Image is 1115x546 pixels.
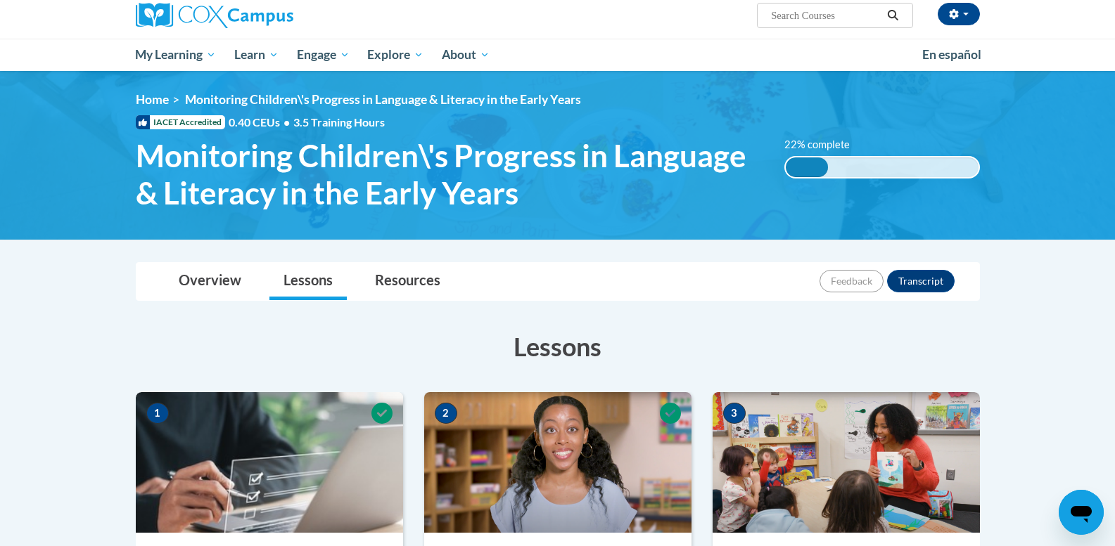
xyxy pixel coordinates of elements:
[127,39,226,71] a: My Learning
[424,392,692,533] img: Course Image
[136,137,764,212] span: Monitoring Children\'s Progress in Language & Literacy in the Early Years
[433,39,499,71] a: About
[136,3,403,28] a: Cox Campus
[146,403,169,424] span: 1
[136,92,169,107] a: Home
[361,263,454,300] a: Resources
[938,3,980,25] button: Account Settings
[723,403,746,424] span: 3
[234,46,279,63] span: Learn
[887,270,955,292] button: Transcript
[229,115,293,130] span: 0.40 CEUs
[293,115,385,129] span: 3.5 Training Hours
[269,263,347,300] a: Lessons
[922,47,981,62] span: En español
[165,263,255,300] a: Overview
[288,39,359,71] a: Engage
[1059,490,1104,535] iframe: Button to launch messaging window
[185,92,581,107] span: Monitoring Children\'s Progress in Language & Literacy in the Early Years
[136,3,293,28] img: Cox Campus
[115,39,1001,71] div: Main menu
[786,157,828,177] div: 22% complete
[135,46,216,63] span: My Learning
[225,39,288,71] a: Learn
[820,270,884,292] button: Feedback
[913,40,990,70] a: En español
[882,7,903,24] button: Search
[713,392,980,533] img: Course Image
[297,46,350,63] span: Engage
[435,403,457,424] span: 2
[770,7,882,24] input: Search Courses
[367,46,423,63] span: Explore
[136,115,225,129] span: IACET Accredited
[136,392,403,533] img: Course Image
[283,115,290,129] span: •
[358,39,433,71] a: Explore
[784,137,865,152] label: 22% complete
[442,46,490,63] span: About
[136,329,980,364] h3: Lessons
